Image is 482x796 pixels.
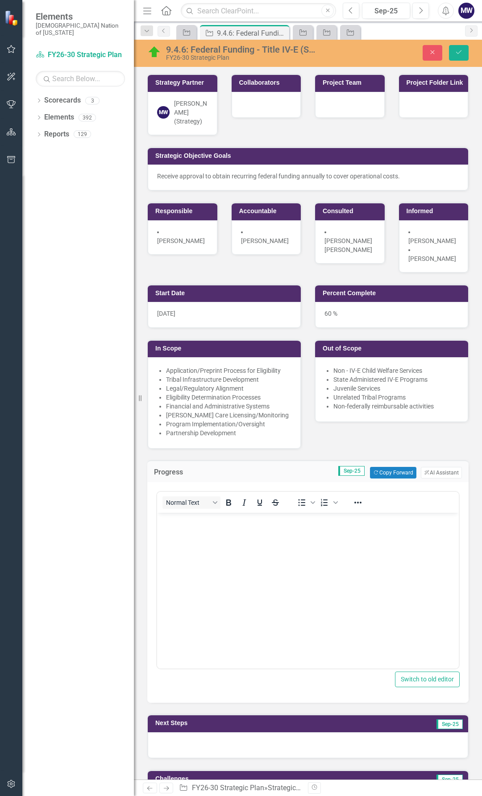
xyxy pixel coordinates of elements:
div: [PERSON_NAME] (Strategy) [174,99,208,126]
h3: Challenges [155,775,325,782]
div: Numbered list [317,496,339,509]
span: Sep-25 [338,466,365,476]
h3: Consulted [323,208,380,214]
a: FY26-30 Strategic Plan [192,784,264,792]
div: 9.4.6: Federal Funding - Title IV-E (Special Services) [217,28,287,39]
li: State Administered IV-E Programs [333,375,459,384]
li: Program Implementation/Oversight [166,420,291,429]
div: 392 [79,114,96,121]
a: Elements [44,112,74,123]
li: [PERSON_NAME] Care Licensing/Monitoring [166,411,291,420]
h3: Percent Complete [323,290,464,297]
li: Financial and Administrative Systems [166,402,291,411]
li: Non - IV-E Child Welfare Services [333,366,459,375]
li: Partnership Development [166,429,291,437]
input: Search Below... [36,71,125,87]
span: [DATE] [157,310,175,317]
button: AI Assistant [421,467,462,478]
a: Reports [44,129,69,140]
input: Search ClearPoint... [181,3,336,19]
button: Block Normal Text [162,496,220,509]
h3: Progress [154,468,212,476]
h3: Project Folder Link [407,79,464,86]
div: 129 [74,131,91,138]
li: Eligibility Determination Processes [166,393,291,402]
li: Unrelated Tribal Programs [333,393,459,402]
h3: Informed [407,208,464,214]
span: Elements [36,11,125,22]
small: [DEMOGRAPHIC_DATA] Nation of [US_STATE] [36,22,125,37]
div: Sep-25 [365,6,407,16]
h3: Accountable [239,208,297,214]
span: Sep-25 [436,775,463,784]
button: Italic [237,496,252,509]
div: MW [157,106,170,119]
div: 3 [85,97,100,104]
span: [PERSON_NAME] [241,237,289,244]
span: Normal Text [166,499,210,506]
h3: In Scope [155,345,296,352]
div: Receive approval to obtain recurring federal funding annually to cover operational costs. [157,172,459,181]
span: [PERSON_NAME] [408,255,456,262]
button: Switch to old editor [395,672,460,687]
button: Reveal or hide additional toolbar items [350,496,366,509]
span: [PERSON_NAME] [408,237,456,244]
div: 9.4.6: Federal Funding - Title IV-E (Special Services) [166,45,319,54]
span: Sep-25 [436,719,463,729]
span: [PERSON_NAME] [PERSON_NAME] [324,237,372,253]
li: Legal/Regulatory Alignment [166,384,291,393]
button: Underline [252,496,267,509]
div: Bullet list [294,496,316,509]
button: Copy Forward [370,467,416,478]
span: [PERSON_NAME] [157,237,205,244]
div: » » [179,783,301,793]
button: Sep-25 [362,3,410,19]
a: Strategic Objectives [268,784,330,792]
div: 60 % [315,302,468,328]
h3: Strategic Objective Goals [155,153,464,159]
li: Application/Preprint Process for Eligibility [166,366,291,375]
li: Juvenile Services [333,384,459,393]
h3: Responsible [155,208,213,214]
a: FY26-30 Strategic Plan [36,50,125,60]
h3: Out of Scope [323,345,464,352]
li: Tribal Infrastructure Development [166,375,291,384]
img: ClearPoint Strategy [4,10,20,26]
div: FY26-30 Strategic Plan [166,54,319,61]
button: Strikethrough [268,496,283,509]
iframe: Rich Text Area [157,513,459,668]
h3: Collaborators [239,79,297,86]
a: Scorecards [44,95,81,106]
button: Bold [221,496,236,509]
button: MW [458,3,474,19]
h3: Next Steps [155,720,323,726]
h3: Project Team [323,79,380,86]
h3: Strategy Partner [155,79,213,86]
h3: Start Date [155,290,296,297]
li: Non-federally reimbursable activities [333,402,459,411]
img: On Target [147,45,162,59]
